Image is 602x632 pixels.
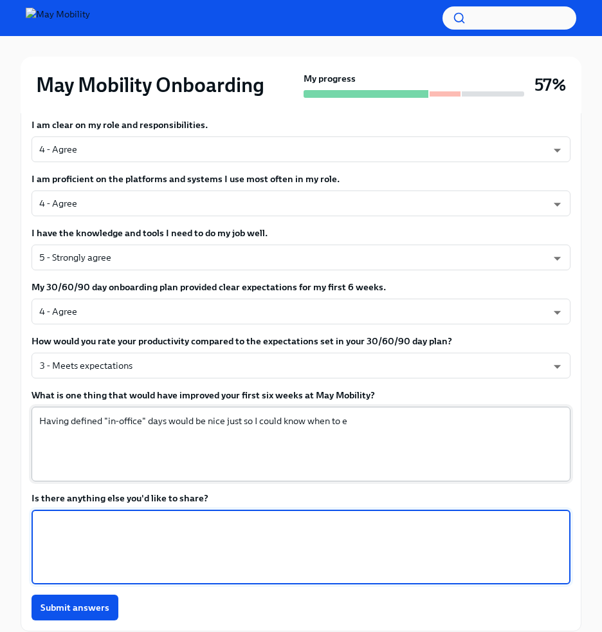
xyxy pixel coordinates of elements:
[32,118,570,131] label: I am clear on my role and responsibilities.
[32,492,570,505] label: Is there anything else you'd like to share?
[32,353,570,378] div: 3 - Meets expectations
[39,413,563,475] textarea: Having defined "in-office" days would be nice just so I could know when to e
[32,245,570,270] div: 5 - Strongly agree
[32,335,570,348] label: How would you rate your productivity compared to the expectations set in your 30/60/90 day plan?
[534,73,566,97] h3: 57%
[32,281,570,293] label: My 30/60/90 day onboarding plan provided clear expectations for my first 6 weeks.
[32,172,570,185] label: I am proficient on the platforms and systems I use most often in my role.
[26,8,90,28] img: May Mobility
[32,389,570,402] label: What is one thing that would have improved your first six weeks at May Mobility?
[41,601,109,614] span: Submit answers
[36,72,264,98] h2: May Mobility Onboarding
[32,227,570,239] label: I have the knowledge and tools I need to do my job well.
[32,299,570,324] div: 4 - Agree
[32,136,570,162] div: 4 - Agree
[32,191,570,216] div: 4 - Agree
[304,72,356,85] strong: My progress
[32,595,118,620] button: Submit answers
